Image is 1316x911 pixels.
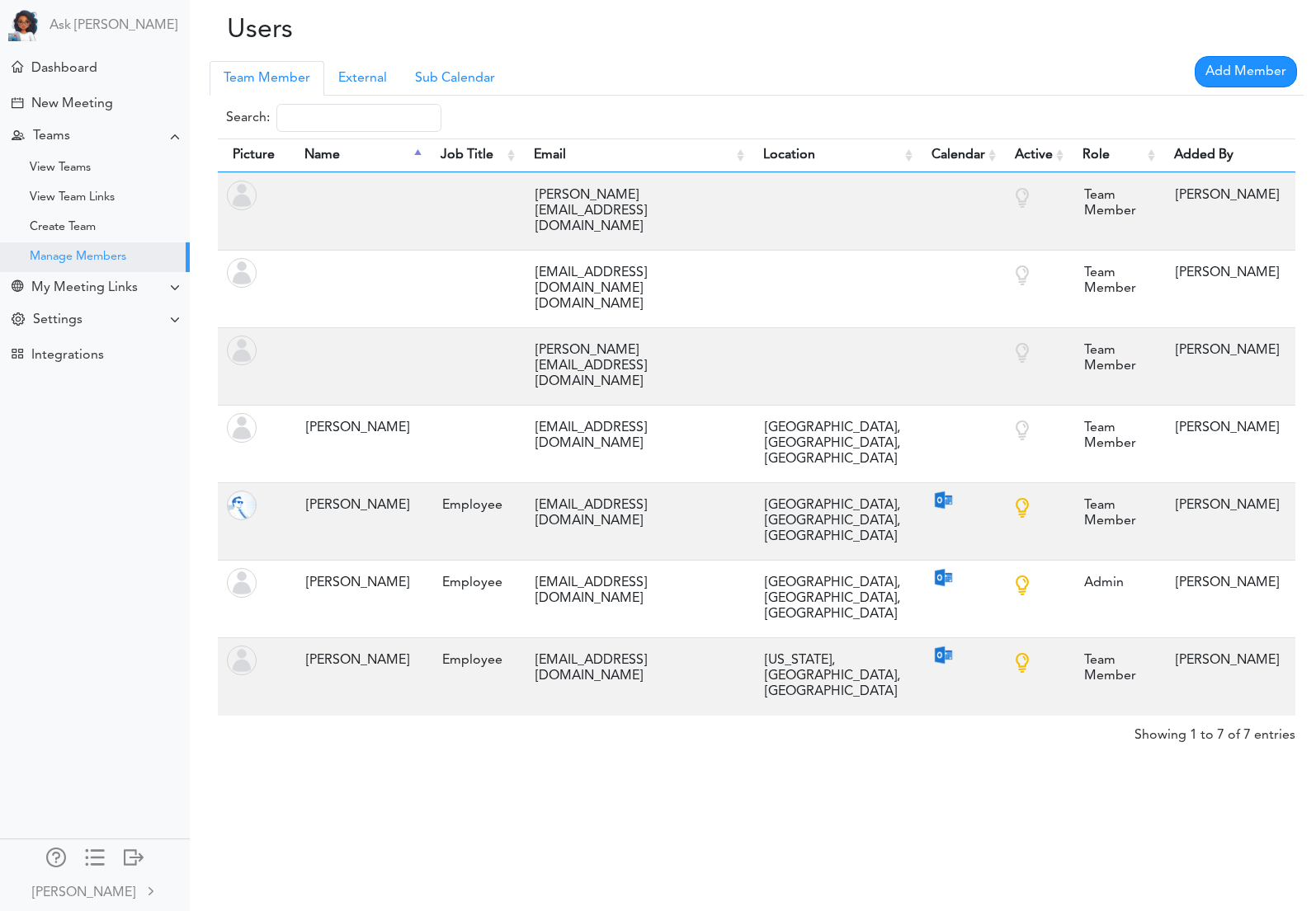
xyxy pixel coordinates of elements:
div: Showing 1 to 7 of 7 entries [1134,716,1295,745]
img: user-off.png [227,336,257,365]
div: [EMAIL_ADDRESS][DOMAIN_NAME] [527,645,740,693]
div: [PERSON_NAME][EMAIL_ADDRESS][DOMAIN_NAME] [527,335,740,398]
div: Team Member [1076,335,1151,383]
div: Employee [434,645,511,677]
div: [GEOGRAPHIC_DATA], [GEOGRAPHIC_DATA], [GEOGRAPHIC_DATA] [757,490,908,553]
th: Email: activate to sort column ascending [519,139,748,172]
div: Share Meeting Link [12,280,23,296]
div: Team Member [1076,645,1151,693]
div: [PERSON_NAME] [1167,567,1287,599]
th: Picture [218,139,290,172]
a: Sub Calendar [401,61,509,96]
div: New Meeting [31,96,113,112]
div: Dashboard [31,61,97,77]
div: Team Member [1076,412,1151,460]
div: Team Member [1076,180,1151,228]
a: Ask [PERSON_NAME] [50,18,177,34]
div: [PERSON_NAME] [298,412,417,444]
div: [GEOGRAPHIC_DATA], [GEOGRAPHIC_DATA], [GEOGRAPHIC_DATA] [757,412,908,476]
th: Name: activate to sort column descending [290,139,426,172]
div: Integrations [31,348,104,364]
a: External [324,61,401,96]
div: Team Member [1076,490,1151,538]
div: [PERSON_NAME] [298,490,417,522]
div: [PERSON_NAME] [298,645,417,677]
div: Home [12,61,23,73]
div: Creating Meeting [12,97,23,109]
div: View Teams [30,164,91,172]
div: [PERSON_NAME] [1167,412,1287,444]
img: 9k= [227,491,257,520]
a: [PERSON_NAME] [2,872,188,909]
img: outlook-calendar.png [933,490,954,510]
div: Admin [1076,567,1151,599]
div: Change Settings [12,312,25,328]
div: Team Member [1076,257,1151,305]
th: Added By [1159,139,1295,172]
img: Powered by TEAMCAL AI [8,8,41,41]
div: [EMAIL_ADDRESS][DOMAIN_NAME] [527,567,740,615]
div: Manage Members [30,253,126,261]
div: [EMAIL_ADDRESS][DOMAIN_NAME][DOMAIN_NAME] [527,257,740,321]
div: [EMAIL_ADDRESS][DOMAIN_NAME] [527,412,740,460]
div: TEAMCAL AI Workflow Apps [12,348,23,359]
div: Employee [434,567,511,599]
div: [GEOGRAPHIC_DATA], [GEOGRAPHIC_DATA], [GEOGRAPHIC_DATA] [757,567,908,631]
img: user-off.png [227,568,257,598]
div: Log out [124,848,144,864]
div: [PERSON_NAME] [1167,490,1287,522]
label: Search: [226,104,441,132]
img: outlook-calendar.png [933,645,954,665]
th: Calendar: activate to sort column ascending [917,139,1000,172]
a: Add Member [1195,56,1297,87]
div: [PERSON_NAME] [1167,180,1287,212]
div: Show only icons [85,848,105,864]
th: Location: activate to sort column ascending [748,139,917,172]
div: [US_STATE], [GEOGRAPHIC_DATA], [GEOGRAPHIC_DATA] [757,645,908,708]
input: Search: [276,104,441,132]
img: user-off.png [227,258,257,288]
img: user-off.png [227,646,257,675]
div: View Team Links [30,194,115,202]
div: Teams [33,129,70,144]
th: Job Title: activate to sort column ascending [426,139,519,172]
div: Manage Members and Externals [46,848,66,864]
div: [PERSON_NAME] [1167,645,1287,677]
a: Team Member [210,61,324,96]
h2: Users [202,15,553,46]
img: user-off.png [227,413,257,443]
div: Employee [434,490,511,522]
th: Role: activate to sort column ascending [1068,139,1159,172]
img: user-off.png [227,181,257,210]
div: [PERSON_NAME][EMAIL_ADDRESS][DOMAIN_NAME] [527,180,740,243]
div: Create Team [30,223,96,232]
div: My Meeting Links [31,280,138,296]
div: [PERSON_NAME] [32,883,135,903]
th: Active: activate to sort column ascending [1000,139,1068,172]
a: Change side menu [85,848,105,871]
div: [PERSON_NAME] [1167,257,1287,289]
div: Settings [33,312,83,328]
div: [PERSON_NAME] [298,567,417,599]
div: [PERSON_NAME] [1167,335,1287,367]
img: outlook-calendar.png [933,567,954,588]
div: [EMAIL_ADDRESS][DOMAIN_NAME] [527,490,740,538]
